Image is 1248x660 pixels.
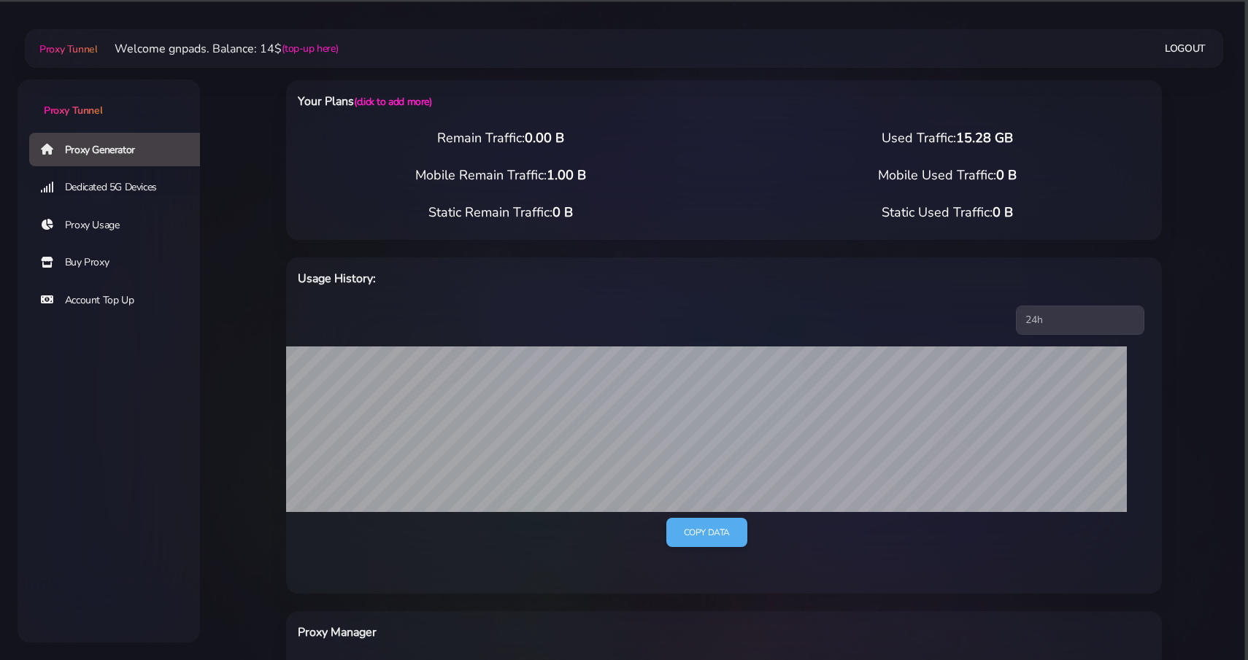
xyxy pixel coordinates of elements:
h6: Proxy Manager [298,623,787,642]
h6: Usage History: [298,269,787,288]
div: Mobile Remain Traffic: [277,166,724,185]
span: Proxy Tunnel [39,42,97,56]
span: 0 B [996,166,1017,184]
a: (top-up here) [282,41,338,56]
a: Buy Proxy [29,246,212,279]
div: Used Traffic: [724,128,1171,148]
div: Static Used Traffic: [724,203,1171,222]
div: Static Remain Traffic: [277,203,724,222]
a: Account Top Up [29,284,212,317]
span: 1.00 B [547,166,586,184]
li: Welcome gnpads. Balance: 14$ [97,40,338,58]
iframe: Webchat Widget [1164,576,1230,642]
span: Proxy Tunnel [44,104,102,117]
a: Proxy Generator [29,133,212,166]
a: Proxy Tunnel [36,37,97,61]
span: 0 B [552,203,573,221]
div: Mobile Used Traffic: [724,166,1171,185]
h6: Your Plans [298,92,787,111]
span: 0.00 B [525,129,564,147]
a: Logout [1165,35,1206,62]
span: 0 B [993,203,1013,221]
a: Proxy Tunnel [18,79,200,118]
a: Proxy Usage [29,209,212,242]
a: Copy data [666,518,747,548]
div: Remain Traffic: [277,128,724,148]
a: Dedicated 5G Devices [29,171,212,204]
span: 15.28 GB [956,129,1013,147]
a: (click to add more) [354,95,431,109]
